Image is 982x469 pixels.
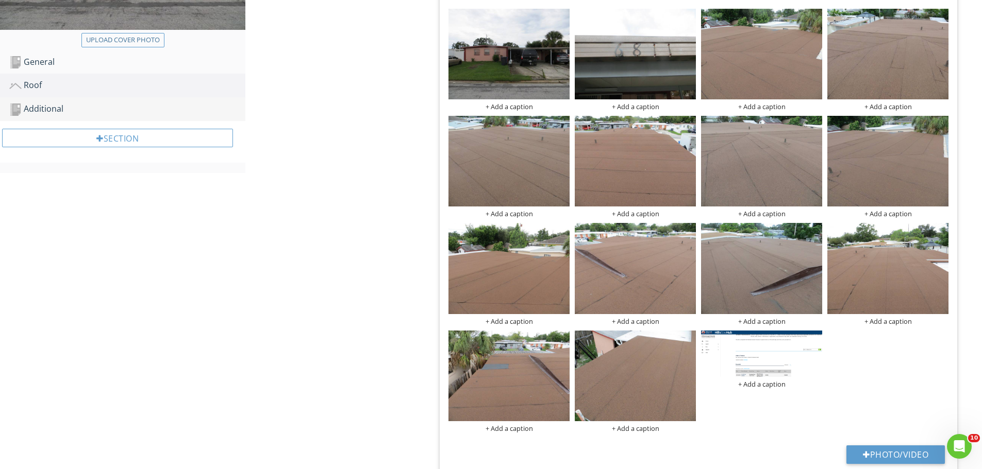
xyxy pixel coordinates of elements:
[448,116,570,206] img: data
[81,33,164,47] button: Upload cover photo
[9,102,245,116] div: Additional
[575,210,696,218] div: + Add a caption
[448,331,570,421] img: data
[968,434,980,442] span: 10
[448,210,570,218] div: + Add a caption
[448,424,570,432] div: + Add a caption
[701,210,822,218] div: + Add a caption
[701,116,822,206] img: data
[827,9,948,99] img: data
[575,223,696,314] img: data
[827,317,948,325] div: + Add a caption
[575,116,696,206] img: data
[827,102,948,111] div: + Add a caption
[448,102,570,111] div: + Add a caption
[575,9,696,99] img: data
[827,223,948,314] img: data
[947,434,972,459] iframe: Intercom live chat
[701,317,822,325] div: + Add a caption
[448,9,570,99] img: data
[575,331,696,421] img: data
[9,79,245,92] div: Roof
[827,116,948,206] img: data
[448,223,570,314] img: data
[575,424,696,432] div: + Add a caption
[701,223,822,314] img: data
[701,102,822,111] div: + Add a caption
[86,35,160,45] div: Upload cover photo
[846,445,945,464] button: Photo/Video
[827,210,948,218] div: + Add a caption
[2,129,233,147] div: Section
[448,317,570,325] div: + Add a caption
[701,380,822,388] div: + Add a caption
[575,317,696,325] div: + Add a caption
[575,102,696,111] div: + Add a caption
[701,9,822,99] img: data
[701,331,822,377] img: data
[9,56,245,69] div: General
